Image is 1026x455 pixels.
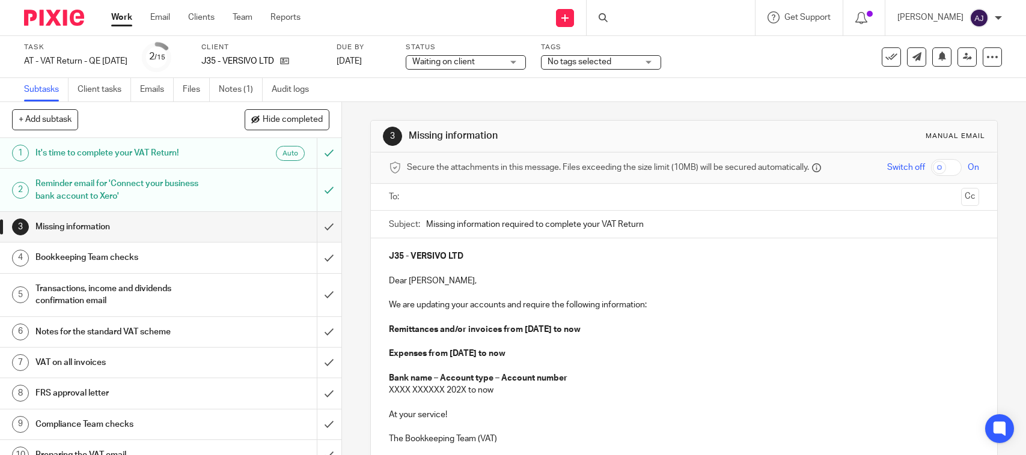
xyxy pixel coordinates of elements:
[389,325,581,334] strong: Remittances and/or invoices from [DATE] to now
[548,58,611,66] span: No tags selected
[383,127,402,146] div: 3
[35,175,215,205] h1: Reminder email for 'Connect your business bank account to Xero'
[35,323,215,341] h1: Notes for the standard VAT scheme
[24,10,84,26] img: Pixie
[35,218,215,236] h1: Missing information
[409,130,710,142] h1: Missing information
[897,11,963,23] p: [PERSON_NAME]
[201,55,274,67] p: J35 - VERSIVO LTD
[926,131,985,141] div: Manual email
[233,11,252,23] a: Team
[201,43,322,52] label: Client
[12,416,29,433] div: 9
[272,78,318,101] a: Audit logs
[389,218,420,231] label: Subject:
[968,161,979,173] span: On
[12,324,29,340] div: 6
[961,188,979,206] button: Cc
[24,55,127,67] div: AT - VAT Return - QE [DATE]
[407,161,809,173] span: Secure the attachments in this message. Files exceeding the size limit (10MB) will be secured aut...
[389,433,979,445] p: The Bookkeeping Team (VAT)
[784,13,831,22] span: Get Support
[12,182,29,199] div: 2
[406,43,526,52] label: Status
[12,250,29,267] div: 4
[270,11,301,23] a: Reports
[389,384,979,396] p: XXXX XXXXXX 202X to now
[111,11,132,23] a: Work
[389,349,505,358] strong: Expenses from [DATE] to now
[970,8,989,28] img: svg%3E
[337,43,391,52] label: Due by
[35,354,215,372] h1: VAT on all invoices
[263,115,323,125] span: Hide completed
[78,78,131,101] a: Client tasks
[389,252,463,261] strong: J35 - VERSIVO LTD
[188,11,215,23] a: Clients
[35,280,215,310] h1: Transactions, income and dividends confirmation email
[389,191,402,203] label: To:
[389,275,979,287] p: Dear [PERSON_NAME],
[337,57,362,65] span: [DATE]
[541,43,661,52] label: Tags
[12,385,29,402] div: 8
[12,218,29,235] div: 3
[12,354,29,371] div: 7
[24,55,127,67] div: AT - VAT Return - QE 31-08-2025
[12,145,29,161] div: 1
[24,43,127,52] label: Task
[219,78,263,101] a: Notes (1)
[35,144,215,162] h1: It's time to complete your VAT Return!
[389,374,567,382] strong: Bank name – Account type – Account number
[35,415,215,433] h1: Compliance Team checks
[12,109,78,130] button: + Add subtask
[12,286,29,303] div: 5
[389,299,979,311] p: We are updating your accounts and require the following information:
[149,50,165,64] div: 2
[24,78,69,101] a: Subtasks
[276,146,305,161] div: Auto
[245,109,329,130] button: Hide completed
[389,409,979,421] p: At your service!
[35,384,215,402] h1: FRS approval letter
[35,249,215,267] h1: Bookkeeping Team checks
[887,161,925,173] span: Switch off
[150,11,170,23] a: Email
[154,54,165,61] small: /15
[140,78,174,101] a: Emails
[183,78,210,101] a: Files
[412,58,475,66] span: Waiting on client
